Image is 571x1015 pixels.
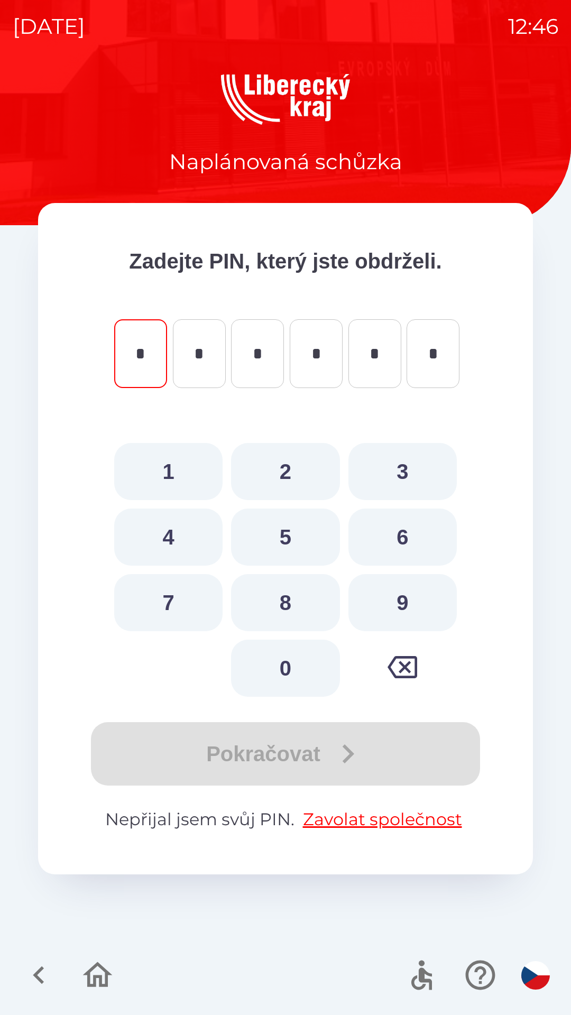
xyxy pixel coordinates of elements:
p: 12:46 [508,11,558,42]
button: 1 [114,443,223,500]
p: Zadejte PIN, který jste obdrželi. [80,245,491,277]
button: 5 [231,509,339,566]
button: 9 [348,574,457,631]
img: Logo [38,74,533,125]
button: Zavolat společnost [299,807,466,832]
button: 4 [114,509,223,566]
button: 0 [231,640,339,697]
button: 2 [231,443,339,500]
p: [DATE] [13,11,85,42]
button: 6 [348,509,457,566]
p: Naplánovaná schůzka [169,146,402,178]
p: Nepřijal jsem svůj PIN. [80,807,491,832]
button: 7 [114,574,223,631]
button: 3 [348,443,457,500]
button: 8 [231,574,339,631]
img: cs flag [521,961,550,990]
